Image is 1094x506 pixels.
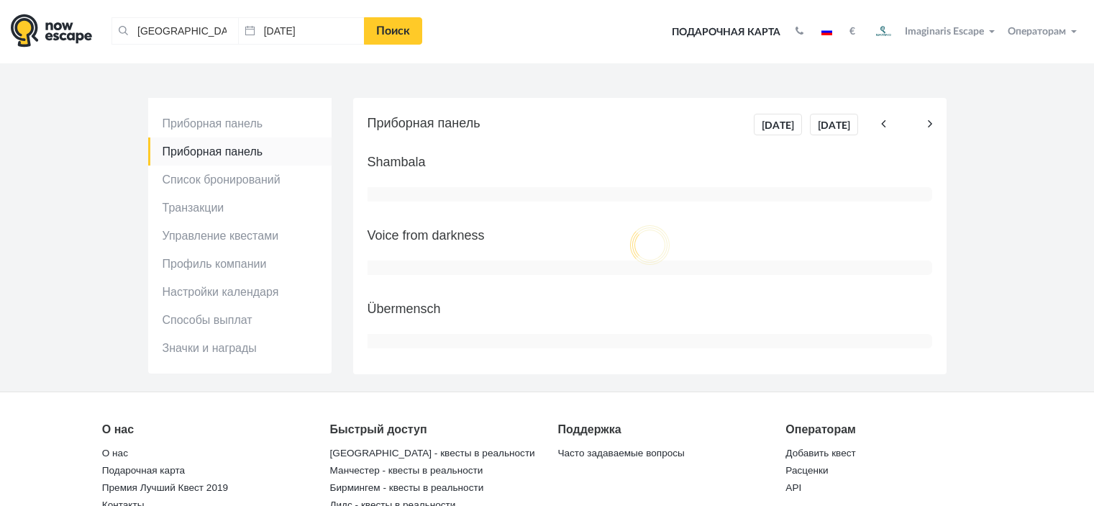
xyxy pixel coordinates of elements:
div: Поддержка [557,421,764,438]
a: [GEOGRAPHIC_DATA] - квесты в реальности [330,443,535,464]
a: Список бронирований [148,166,332,194]
a: Подарочная карта [102,461,185,481]
a: Значки и награды [148,334,332,362]
a: [DATE] [810,114,858,135]
a: API [785,478,801,498]
div: Быстрый доступ [330,421,537,438]
a: Приборная панель [148,109,332,137]
a: Манчестер - квесты в реальности [330,461,483,481]
a: Управление квестами [148,222,332,250]
h5: Voice from darkness [368,225,932,246]
span: Операторам [1008,27,1066,37]
a: Приборная панель [148,137,332,166]
a: [DATE] [754,114,802,135]
h5: Shambala [368,151,932,173]
h5: Übermensch [368,298,932,320]
input: Дата [238,17,365,45]
h5: Приборная панель [368,112,932,137]
a: Часто задаваемые вопросы [557,443,684,464]
button: € [842,24,862,39]
img: ru.jpg [821,28,832,35]
a: Бирмингем - квесты в реальности [330,478,484,498]
a: Транзакции [148,194,332,222]
a: Премия Лучший Квест 2019 [102,478,228,498]
strong: € [849,27,855,37]
a: Подарочная карта [667,17,785,48]
a: Профиль компании [148,250,332,278]
a: Способы выплат [148,306,332,334]
button: Операторам [1004,24,1083,39]
a: О нас [102,443,128,464]
button: Imaginaris Escape [866,17,1001,46]
span: Imaginaris Escape [905,24,984,37]
img: logo [11,14,92,48]
div: Операторам [785,421,992,438]
a: Настройки календаря [148,278,332,306]
div: О нас [102,421,309,438]
input: Город или название квеста [111,17,238,45]
a: Поиск [364,17,422,45]
a: Добавить квест [785,443,855,464]
a: Расценки [785,461,828,481]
